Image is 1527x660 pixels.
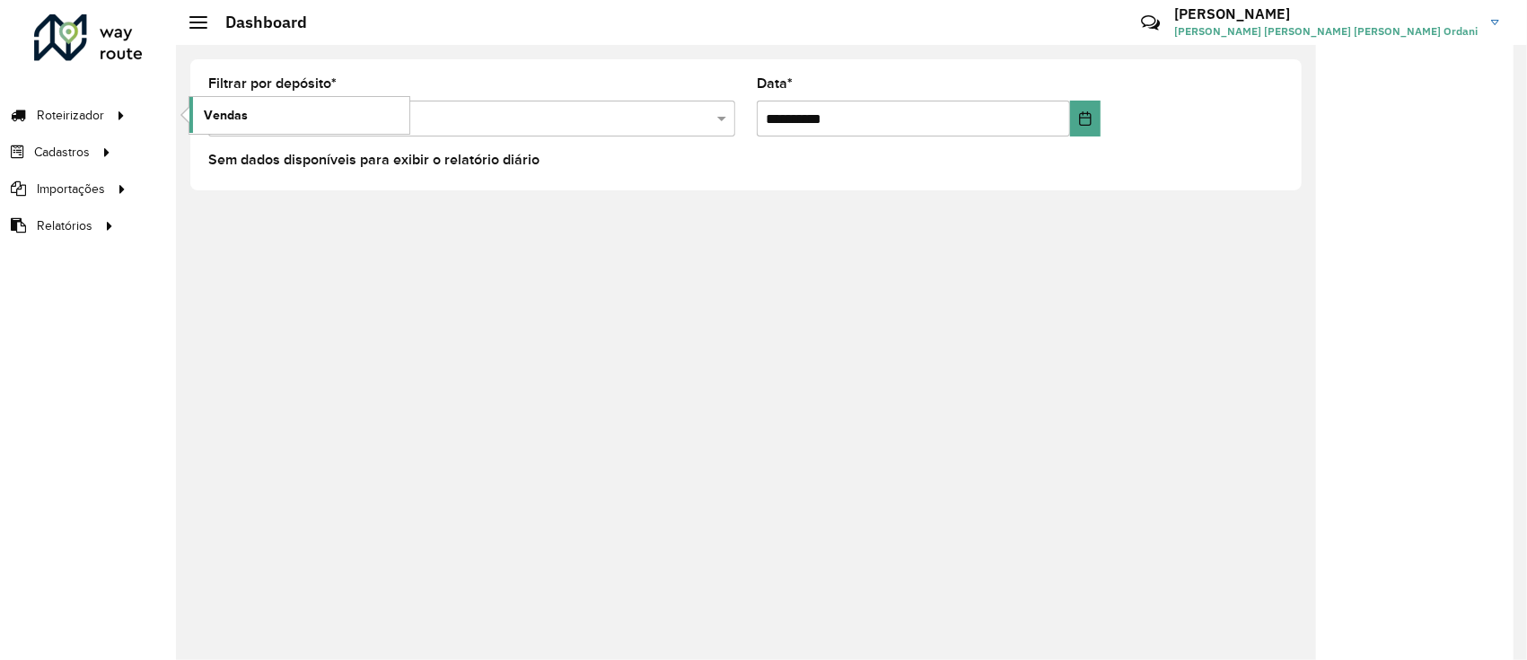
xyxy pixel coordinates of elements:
[204,106,248,125] span: Vendas
[1131,4,1170,42] a: Contato Rápido
[208,149,540,171] label: Sem dados disponíveis para exibir o relatório diário
[1070,101,1101,136] button: Choose Date
[1174,23,1478,40] span: [PERSON_NAME] [PERSON_NAME] [PERSON_NAME] Ordani
[208,73,337,94] label: Filtrar por depósito
[34,143,90,162] span: Cadastros
[37,216,92,235] span: Relatórios
[37,180,105,198] span: Importações
[37,106,104,125] span: Roteirizador
[757,73,793,94] label: Data
[189,97,409,133] a: Vendas
[1174,5,1478,22] h3: [PERSON_NAME]
[207,13,307,32] h2: Dashboard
